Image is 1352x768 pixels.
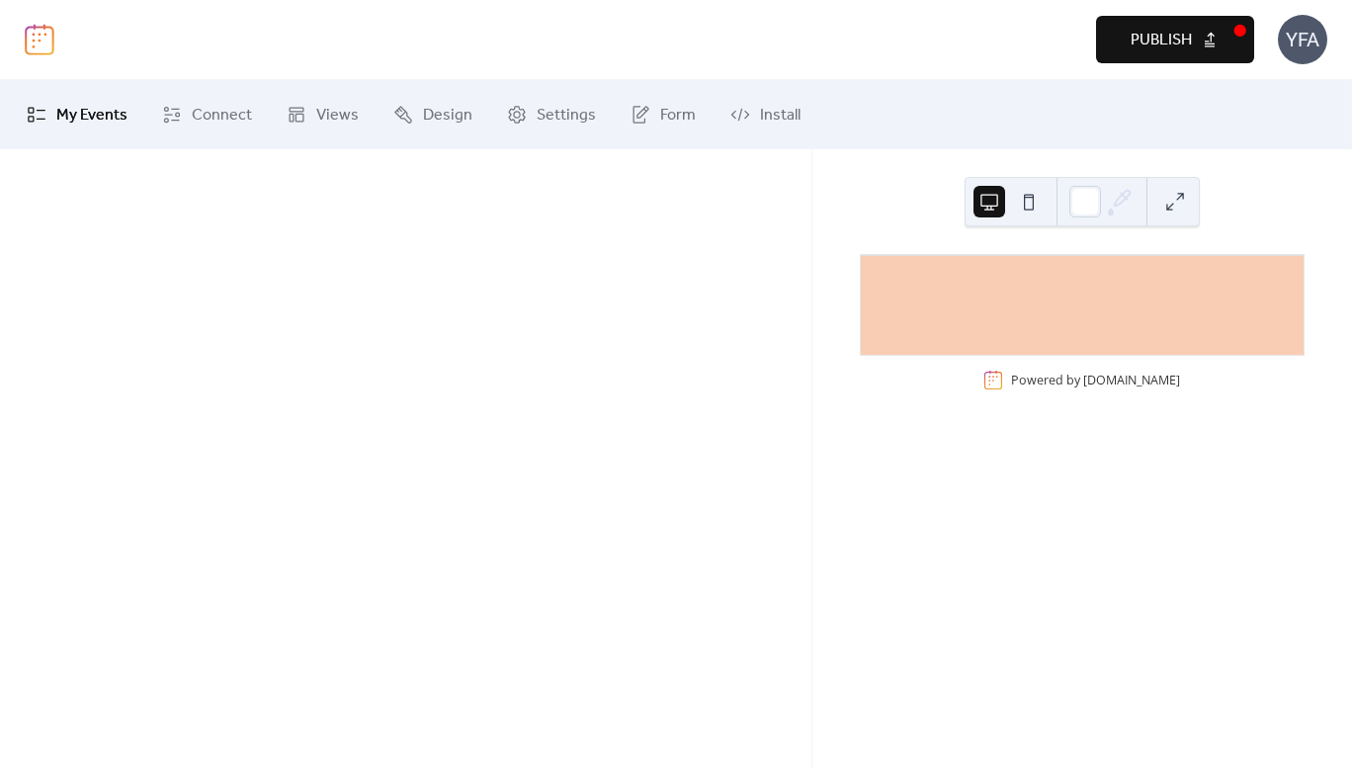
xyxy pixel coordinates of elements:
div: Powered by [1011,372,1180,388]
span: Design [423,104,472,128]
span: Connect [192,104,252,128]
a: Settings [492,88,611,141]
span: Views [316,104,359,128]
a: Design [379,88,487,141]
a: [DOMAIN_NAME] [1083,372,1180,388]
span: My Events [56,104,127,128]
a: Install [716,88,815,141]
img: logo [25,24,54,55]
a: My Events [12,88,142,141]
span: Install [760,104,801,128]
span: Form [660,104,696,128]
div: YFA [1278,15,1327,64]
a: Form [616,88,711,141]
button: Publish [1096,16,1254,63]
span: Settings [537,104,596,128]
span: Publish [1131,29,1192,52]
a: Connect [147,88,267,141]
a: Views [272,88,374,141]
